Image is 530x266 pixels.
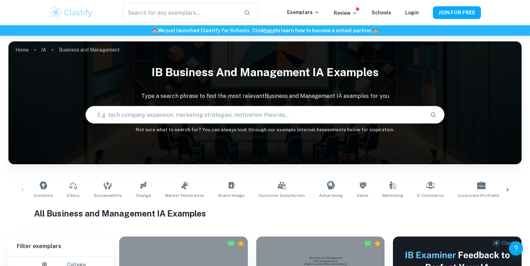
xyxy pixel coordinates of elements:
[34,207,496,220] h1: All Business and Management IA Examples
[372,10,391,15] a: Schools
[136,192,151,199] span: Change
[1,27,529,34] h6: We just launched Clastify for Schools. Click to learn how to become a school partner.
[41,45,46,55] a: IA
[59,46,120,54] p: Business and Management
[8,126,522,133] h6: Not sure what to search for? You can always look through our example Internal Assessments below f...
[509,241,523,255] button: Help and Feedback
[364,240,371,247] img: Marked
[94,192,122,199] span: Sustainability
[334,9,358,17] p: Review
[123,3,238,22] input: Search for any exemplars...
[86,105,425,125] input: E.g. tech company expansion, marketing strategies, motivation theories...
[405,10,419,15] a: Login
[258,192,305,199] span: Customer Satisfaction
[237,240,244,247] div: Premium
[67,192,80,199] span: Ethics
[427,109,439,121] button: Search
[433,6,481,19] button: JOIN FOR FREE
[357,192,368,199] span: Sales
[382,192,403,199] span: Marketing
[15,45,29,55] a: Home
[152,28,158,33] span: 🏫
[49,6,94,20] img: Clastify logo
[218,192,244,199] span: Brand Image
[373,28,379,33] span: 🏫
[165,192,204,199] span: Market Penetration
[374,240,381,247] div: Premium
[8,92,522,100] p: Type a search phrase to find the most relevant Business and Management IA examples for you
[8,61,522,84] h1: IB Business and Management IA examples
[227,240,235,247] img: Marked
[264,28,275,33] a: here
[287,8,320,16] p: Exemplars
[34,192,53,199] span: Creativity
[417,192,444,199] span: E-commerce
[319,192,343,199] span: Advertising
[8,237,114,256] h6: Filter exemplars
[458,192,504,199] span: Corporate Profitability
